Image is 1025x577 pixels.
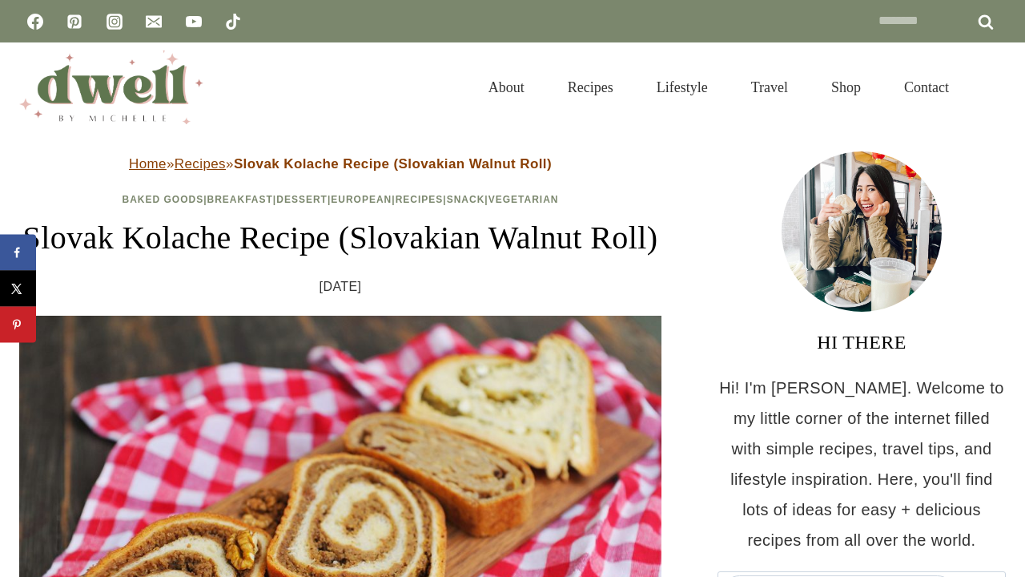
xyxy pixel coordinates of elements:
[129,156,167,171] a: Home
[19,6,51,38] a: Facebook
[122,194,558,205] span: | | | | | |
[58,6,90,38] a: Pinterest
[396,194,444,205] a: Recipes
[19,50,203,124] img: DWELL by michelle
[730,59,810,115] a: Travel
[467,59,546,115] a: About
[98,6,131,38] a: Instagram
[882,59,971,115] a: Contact
[234,156,552,171] strong: Slovak Kolache Recipe (Slovakian Walnut Roll)
[488,194,559,205] a: Vegetarian
[175,156,226,171] a: Recipes
[546,59,635,115] a: Recipes
[138,6,170,38] a: Email
[217,6,249,38] a: TikTok
[717,328,1006,357] h3: HI THERE
[129,156,552,171] span: » »
[717,373,1006,555] p: Hi! I'm [PERSON_NAME]. Welcome to my little corner of the internet filled with simple recipes, tr...
[810,59,882,115] a: Shop
[635,59,730,115] a: Lifestyle
[178,6,210,38] a: YouTube
[122,194,203,205] a: Baked Goods
[331,194,392,205] a: European
[979,74,1006,101] button: View Search Form
[447,194,485,205] a: Snack
[276,194,328,205] a: Dessert
[19,214,661,262] h1: Slovak Kolache Recipe (Slovakian Walnut Roll)
[467,59,971,115] nav: Primary Navigation
[207,194,273,205] a: Breakfast
[320,275,362,299] time: [DATE]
